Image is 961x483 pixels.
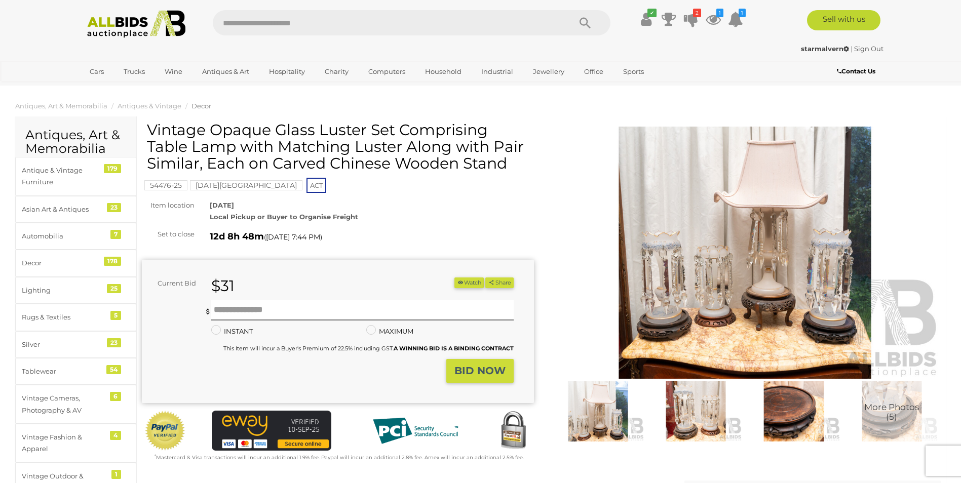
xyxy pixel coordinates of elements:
div: 178 [104,257,121,266]
strong: $31 [211,276,235,295]
img: Vintage Opaque Glass Luster Set Comprising Table Lamp with Matching Luster Along with Pair Simila... [552,381,644,441]
img: Official PayPal Seal [144,411,186,451]
a: Sports [617,63,650,80]
div: Vintage Fashion & Apparel [22,431,105,455]
div: Asian Art & Antiques [22,204,105,215]
a: Jewellery [526,63,571,80]
label: INSTANT [211,326,253,337]
i: 1 [716,9,723,17]
small: Mastercard & Visa transactions will incur an additional 1.9% fee. Paypal will incur an additional... [155,454,524,461]
a: [DATE][GEOGRAPHIC_DATA] [190,181,302,189]
strong: BID NOW [454,365,506,377]
a: 1 [706,10,721,28]
strong: [DATE] [210,201,234,209]
a: Hospitality [262,63,312,80]
a: Antiques & Art [196,63,256,80]
div: 7 [110,230,121,239]
li: Watch this item [454,277,484,288]
i: 2 [693,9,701,17]
a: starmalvern [801,45,851,53]
img: Allbids.com.au [82,10,191,38]
div: 54 [106,365,121,374]
span: ACT [306,178,326,193]
strong: Local Pickup or Buyer to Organise Freight [210,213,358,221]
div: Tablewear [22,366,105,377]
span: ( ) [264,233,322,241]
a: [GEOGRAPHIC_DATA] [83,80,168,97]
span: More Photos (5) [864,403,919,422]
strong: starmalvern [801,45,849,53]
a: Antiques & Vintage [118,102,181,110]
a: Decor [191,102,211,110]
a: Tablewear 54 [15,358,136,385]
button: Search [560,10,610,35]
mark: 54476-25 [144,180,187,190]
a: Vintage Cameras, Photography & AV 6 [15,385,136,424]
div: Item location [134,199,202,211]
div: 6 [110,392,121,401]
a: Sell with us [807,10,880,30]
a: Lighting 25 [15,277,136,304]
h2: Antiques, Art & Memorabilia [25,128,126,156]
div: Automobilia [22,230,105,242]
button: Share [485,277,513,288]
a: More Photos(5) [845,381,938,441]
small: This Item will incur a Buyer's Premium of 22.5% including GST. [223,345,514,352]
mark: [DATE][GEOGRAPHIC_DATA] [190,180,302,190]
div: 1 [111,470,121,479]
a: Vintage Fashion & Apparel 4 [15,424,136,463]
span: | [851,45,853,53]
div: 179 [104,164,121,173]
a: Trucks [117,63,151,80]
a: Rugs & Textiles 5 [15,304,136,331]
img: Vintage Opaque Glass Luster Set Comprising Table Lamp with Matching Luster Along with Pair Simila... [845,381,938,441]
a: Sign Out [854,45,883,53]
a: Antiques, Art & Memorabilia [15,102,107,110]
button: Watch [454,277,484,288]
i: 1 [739,9,746,17]
img: Vintage Opaque Glass Luster Set Comprising Table Lamp with Matching Luster Along with Pair Simila... [747,381,840,441]
a: Asian Art & Antiques 23 [15,196,136,223]
a: 1 [728,10,743,28]
div: 23 [107,203,121,212]
div: Decor [22,257,105,269]
strong: 12d 8h 48m [210,231,264,242]
h1: Vintage Opaque Glass Luster Set Comprising Table Lamp with Matching Luster Along with Pair Simila... [147,122,531,172]
div: 23 [107,338,121,347]
a: Office [578,63,610,80]
b: A WINNING BID IS A BINDING CONTRACT [394,345,514,352]
a: Decor 178 [15,250,136,276]
div: 4 [110,431,121,440]
a: ✔ [639,10,654,28]
a: Antique & Vintage Furniture 179 [15,157,136,196]
a: Industrial [475,63,520,80]
div: Vintage Cameras, Photography & AV [22,392,105,416]
div: 5 [110,311,121,320]
a: Contact Us [837,66,878,77]
i: ✔ [647,9,657,17]
a: Computers [362,63,412,80]
a: Automobilia 7 [15,223,136,250]
a: Charity [318,63,355,80]
div: Silver [22,339,105,350]
label: MAXIMUM [366,326,413,337]
a: Household [418,63,468,80]
div: Antique & Vintage Furniture [22,165,105,188]
img: eWAY Payment Gateway [212,411,331,451]
img: Vintage Opaque Glass Luster Set Comprising Table Lamp with Matching Luster Along with Pair Simila... [549,127,941,379]
img: PCI DSS compliant [365,411,466,451]
span: [DATE] 7:44 PM [266,232,320,241]
a: 2 [683,10,699,28]
div: 25 [107,284,121,293]
a: 54476-25 [144,181,187,189]
div: Current Bid [142,277,204,289]
a: Wine [158,63,189,80]
button: BID NOW [446,359,514,383]
a: Cars [83,63,110,80]
img: Secured by Rapid SSL [493,411,533,451]
div: Set to close [134,228,202,240]
div: Lighting [22,285,105,296]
